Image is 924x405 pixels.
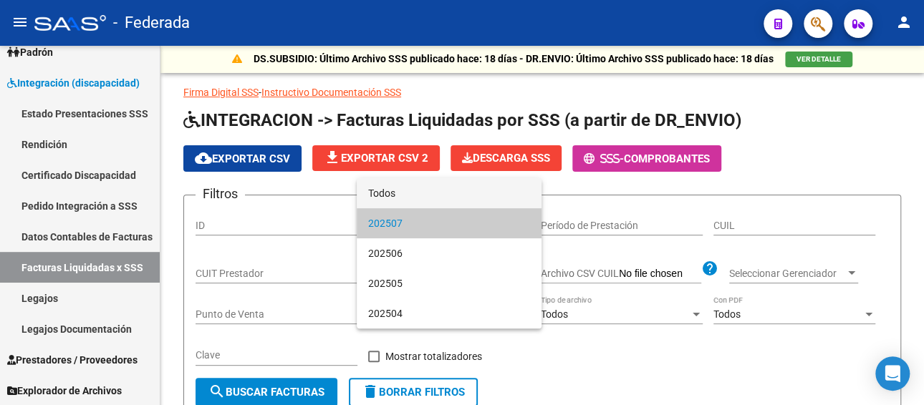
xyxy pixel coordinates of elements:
[368,178,530,208] span: Todos
[368,268,530,298] span: 202505
[875,356,910,391] div: Open Intercom Messenger
[368,208,530,238] span: 202507
[368,298,530,328] span: 202504
[368,238,530,268] span: 202506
